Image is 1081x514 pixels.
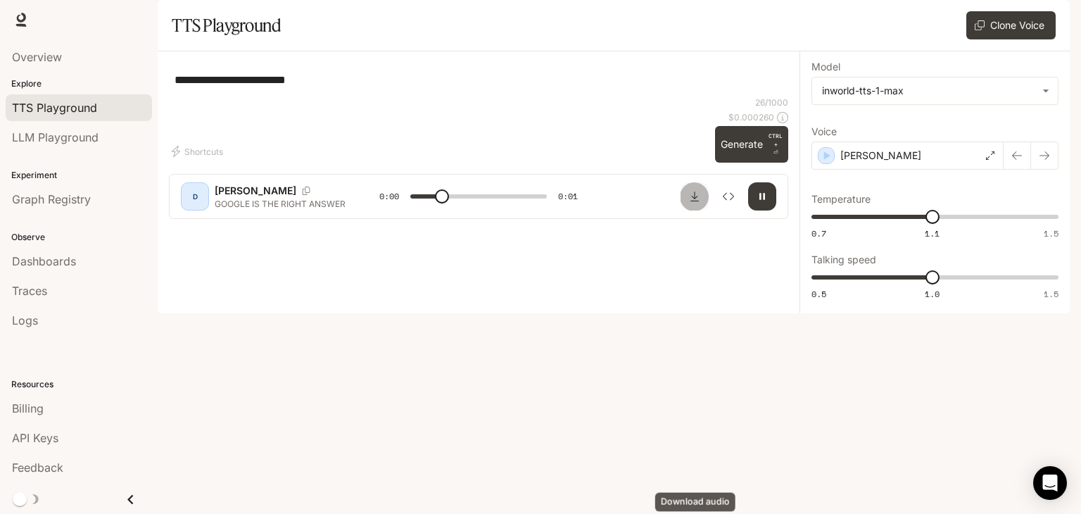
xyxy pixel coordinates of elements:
[755,96,788,108] p: 26 / 1000
[379,189,399,203] span: 0:00
[215,198,346,210] p: GOOGLE IS THE RIGHT ANSWER
[811,255,876,265] p: Talking speed
[1033,466,1067,500] div: Open Intercom Messenger
[769,132,783,149] p: CTRL +
[655,493,735,512] div: Download audio
[769,132,783,157] p: ⏎
[715,126,788,163] button: GenerateCTRL +⏎
[184,185,206,208] div: D
[714,182,742,211] button: Inspect
[172,11,281,39] h1: TTS Playground
[811,127,837,137] p: Voice
[925,227,940,239] span: 1.1
[811,62,840,72] p: Model
[811,227,826,239] span: 0.7
[558,189,578,203] span: 0:01
[681,182,709,211] button: Download audio
[296,187,316,195] button: Copy Voice ID
[1044,288,1058,300] span: 1.5
[811,288,826,300] span: 0.5
[215,184,296,198] p: [PERSON_NAME]
[811,194,871,204] p: Temperature
[925,288,940,300] span: 1.0
[169,140,229,163] button: Shortcuts
[812,77,1058,104] div: inworld-tts-1-max
[966,11,1056,39] button: Clone Voice
[1044,227,1058,239] span: 1.5
[840,149,921,163] p: [PERSON_NAME]
[822,84,1035,98] div: inworld-tts-1-max
[728,111,774,123] p: $ 0.000260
